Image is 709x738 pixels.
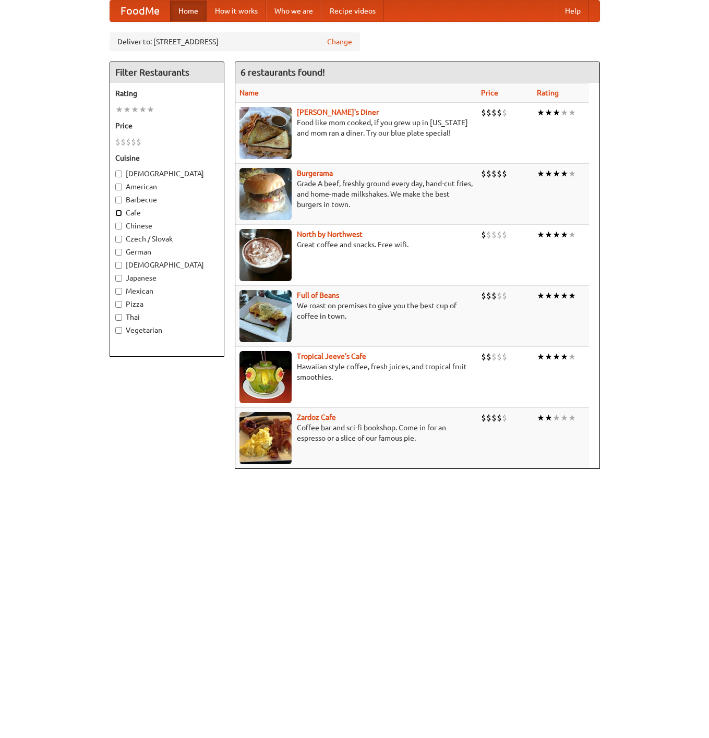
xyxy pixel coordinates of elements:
[481,89,498,97] a: Price
[115,88,219,99] h5: Rating
[115,262,122,269] input: [DEMOGRAPHIC_DATA]
[537,351,545,362] li: ★
[481,229,486,240] li: $
[545,107,552,118] li: ★
[321,1,384,21] a: Recipe videos
[502,290,507,301] li: $
[552,412,560,424] li: ★
[239,168,292,220] img: burgerama.jpg
[568,290,576,301] li: ★
[170,1,207,21] a: Home
[497,290,502,301] li: $
[115,104,123,115] li: ★
[297,413,336,421] a: Zardoz Cafe
[481,290,486,301] li: $
[297,291,339,299] a: Full of Beans
[560,351,568,362] li: ★
[115,197,122,203] input: Barbecue
[239,300,473,321] p: We roast on premises to give you the best cup of coffee in town.
[552,229,560,240] li: ★
[491,412,497,424] li: $
[327,37,352,47] a: Change
[115,247,219,257] label: German
[537,89,559,97] a: Rating
[115,286,219,296] label: Mexican
[207,1,266,21] a: How it works
[486,412,491,424] li: $
[568,351,576,362] li: ★
[136,136,141,148] li: $
[239,422,473,443] p: Coffee bar and sci-fi bookshop. Come in for an espresso or a slice of our famous pie.
[545,168,552,179] li: ★
[297,169,333,177] a: Burgerama
[239,361,473,382] p: Hawaiian style coffee, fresh juices, and tropical fruit smoothies.
[502,168,507,179] li: $
[131,136,136,148] li: $
[502,229,507,240] li: $
[297,230,363,238] a: North by Northwest
[115,208,219,218] label: Cafe
[537,168,545,179] li: ★
[115,136,121,148] li: $
[115,210,122,216] input: Cafe
[115,182,219,192] label: American
[481,412,486,424] li: $
[486,168,491,179] li: $
[552,290,560,301] li: ★
[491,290,497,301] li: $
[486,351,491,362] li: $
[115,327,122,334] input: Vegetarian
[239,290,292,342] img: beans.jpg
[491,107,497,118] li: $
[545,351,552,362] li: ★
[545,412,552,424] li: ★
[239,239,473,250] p: Great coffee and snacks. Free wifi.
[115,273,219,283] label: Japanese
[123,104,131,115] li: ★
[115,260,219,270] label: [DEMOGRAPHIC_DATA]
[537,290,545,301] li: ★
[486,107,491,118] li: $
[491,229,497,240] li: $
[481,351,486,362] li: $
[497,107,502,118] li: $
[560,412,568,424] li: ★
[502,351,507,362] li: $
[115,195,219,205] label: Barbecue
[115,299,219,309] label: Pizza
[110,62,224,83] h4: Filter Restaurants
[560,168,568,179] li: ★
[560,290,568,301] li: ★
[481,168,486,179] li: $
[115,223,122,229] input: Chinese
[497,229,502,240] li: $
[297,352,366,360] a: Tropical Jeeve's Cafe
[486,290,491,301] li: $
[239,229,292,281] img: north.jpg
[552,107,560,118] li: ★
[297,108,379,116] a: [PERSON_NAME]'s Diner
[502,412,507,424] li: $
[239,107,292,159] img: sallys.jpg
[115,325,219,335] label: Vegetarian
[110,1,170,21] a: FoodMe
[537,412,545,424] li: ★
[115,312,219,322] label: Thai
[545,290,552,301] li: ★
[568,229,576,240] li: ★
[568,168,576,179] li: ★
[239,412,292,464] img: zardoz.jpg
[115,236,122,243] input: Czech / Slovak
[115,234,219,244] label: Czech / Slovak
[497,351,502,362] li: $
[239,89,259,97] a: Name
[545,229,552,240] li: ★
[115,314,122,321] input: Thai
[552,168,560,179] li: ★
[491,351,497,362] li: $
[126,136,131,148] li: $
[502,107,507,118] li: $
